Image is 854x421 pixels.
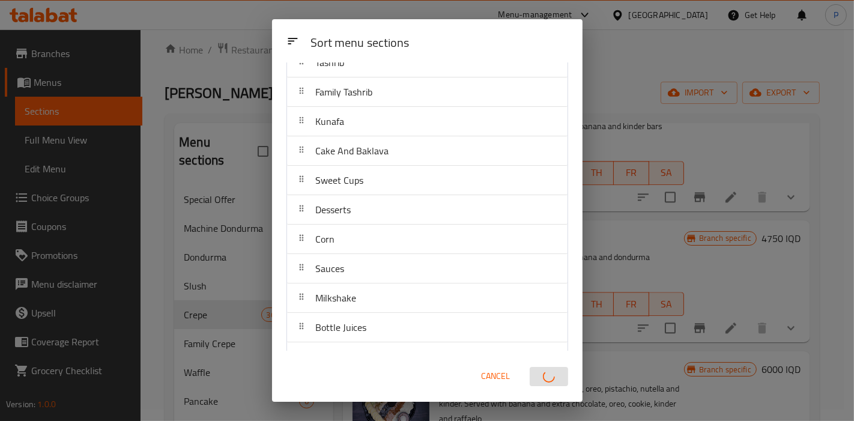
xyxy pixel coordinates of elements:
[287,342,568,372] div: Juices
[482,369,510,384] span: Cancel
[287,225,568,254] div: Corn
[287,195,568,225] div: Desserts
[287,254,568,283] div: Sauces
[316,112,345,130] span: Kunafa
[306,30,573,57] div: Sort menu sections
[477,365,515,387] button: Cancel
[316,201,351,219] span: Desserts
[287,48,568,77] div: Tashrib
[316,53,345,71] span: Tashrib
[316,318,367,336] span: Bottle Juices
[316,348,339,366] span: Juices
[287,283,568,313] div: Milkshake
[316,171,364,189] span: Sweet Cups
[287,166,568,195] div: Sweet Cups
[287,136,568,166] div: Cake And Baklava
[287,77,568,107] div: Family Tashrib
[316,259,345,277] span: Sauces
[316,289,357,307] span: Milkshake
[316,83,373,101] span: Family Tashrib
[287,313,568,342] div: Bottle Juices
[287,107,568,136] div: Kunafa
[316,142,389,160] span: Cake And Baklava
[316,230,335,248] span: Corn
